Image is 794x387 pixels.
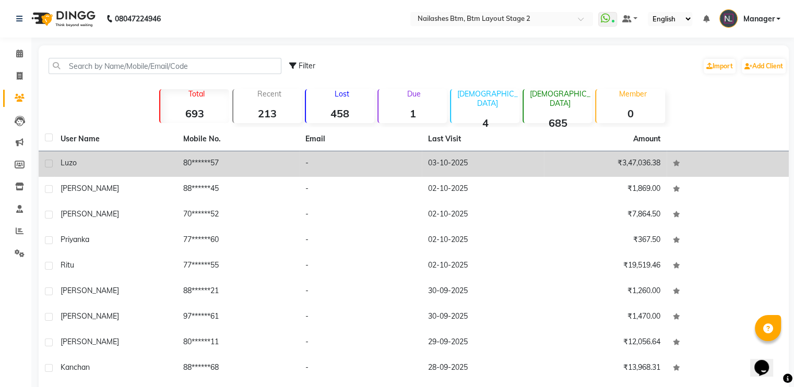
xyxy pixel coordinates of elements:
[299,61,315,70] span: Filter
[233,107,302,120] strong: 213
[299,127,422,151] th: Email
[742,59,786,74] a: Add Client
[544,151,667,177] td: ₹3,47,036.38
[544,356,667,381] td: ₹13,968.31
[61,158,77,167] span: Luzo
[455,89,519,108] p: [DEMOGRAPHIC_DATA]
[61,235,89,244] span: Priyanka
[378,107,447,120] strong: 1
[299,202,422,228] td: -
[743,14,774,25] span: Manager
[422,330,544,356] td: 29-09-2025
[422,356,544,381] td: 28-09-2025
[164,89,229,99] p: Total
[422,177,544,202] td: 02-10-2025
[115,4,161,33] b: 08047224946
[160,107,229,120] strong: 693
[704,59,736,74] a: Import
[61,260,74,270] span: ritu
[422,202,544,228] td: 02-10-2025
[544,305,667,330] td: ₹1,470.00
[422,305,544,330] td: 30-09-2025
[299,177,422,202] td: -
[61,337,119,346] span: [PERSON_NAME]
[544,202,667,228] td: ₹7,864.50
[49,58,281,74] input: Search by Name/Mobile/Email/Code
[381,89,447,99] p: Due
[750,345,784,377] iframe: chat widget
[299,330,422,356] td: -
[451,116,519,129] strong: 4
[596,107,665,120] strong: 0
[238,89,302,99] p: Recent
[422,228,544,253] td: 02-10-2025
[544,279,667,305] td: ₹1,260.00
[299,305,422,330] td: -
[299,356,422,381] td: -
[600,89,665,99] p: Member
[544,228,667,253] td: ₹367.50
[299,151,422,177] td: -
[310,89,374,99] p: Lost
[54,127,177,151] th: User Name
[306,107,374,120] strong: 458
[422,253,544,279] td: 02-10-2025
[627,127,667,151] th: Amount
[544,177,667,202] td: ₹1,869.00
[61,311,119,321] span: [PERSON_NAME]
[528,89,592,108] p: [DEMOGRAPHIC_DATA]
[544,253,667,279] td: ₹19,519.46
[61,209,119,219] span: [PERSON_NAME]
[27,4,98,33] img: logo
[299,279,422,305] td: -
[422,127,544,151] th: Last Visit
[177,127,300,151] th: Mobile No.
[422,279,544,305] td: 30-09-2025
[544,330,667,356] td: ₹12,056.64
[719,9,738,28] img: Manager
[422,151,544,177] td: 03-10-2025
[524,116,592,129] strong: 685
[299,253,422,279] td: -
[61,286,119,295] span: [PERSON_NAME]
[61,362,90,372] span: Kanchan
[299,228,422,253] td: -
[61,184,119,193] span: [PERSON_NAME]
